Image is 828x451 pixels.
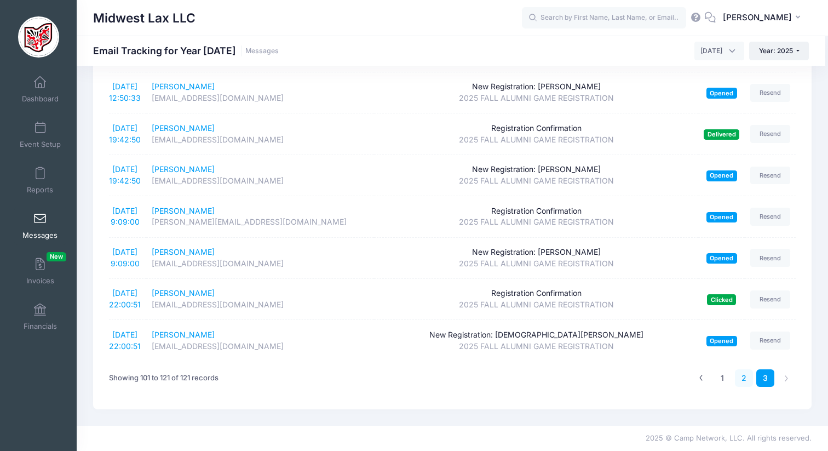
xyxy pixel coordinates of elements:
div: [EMAIL_ADDRESS][DOMAIN_NAME] [152,258,369,270]
div: New Registration: [PERSON_NAME] [380,247,693,258]
div: New Registration: [PERSON_NAME] [380,81,693,93]
a: Reports [14,161,66,199]
div: [EMAIL_ADDRESS][DOMAIN_NAME] [152,299,369,311]
button: Year: 2025 [749,42,809,60]
div: Registration Confirmation [380,205,693,217]
a: Event Setup [14,116,66,154]
a: [DATE] 19:42:50 [109,164,141,185]
a: Messages [14,207,66,245]
a: [DATE] 12:50:33 [109,82,141,102]
div: 2025 FALL ALUMNI GAME REGISTRATION [380,93,693,104]
div: [PERSON_NAME] [152,164,369,175]
button: [PERSON_NAME] [716,5,812,31]
img: Midwest Lax LLC [18,16,59,58]
a: Resend [750,84,791,102]
span: [PERSON_NAME] [723,12,792,24]
input: Search by First Name, Last Name, or Email... [522,7,686,29]
div: [PERSON_NAME] [152,247,369,258]
a: Dashboard [14,70,66,109]
div: [PERSON_NAME] [152,205,369,217]
a: Resend [750,249,791,267]
a: [PERSON_NAME][EMAIL_ADDRESS][DOMAIN_NAME] [152,123,369,146]
a: [DATE] 9:09:00 [111,206,140,227]
span: Year: 2025 [759,47,793,55]
a: [DATE] 22:00:51 [109,288,141,309]
a: [PERSON_NAME][EMAIL_ADDRESS][DOMAIN_NAME] [152,81,369,104]
h1: Midwest Lax LLC [93,5,196,31]
span: September 2025 [694,42,744,60]
a: Resend [750,208,791,226]
span: Opened [706,253,737,264]
a: Resend [750,290,791,309]
div: New Registration: [DEMOGRAPHIC_DATA][PERSON_NAME] [380,329,693,341]
a: [PERSON_NAME][EMAIL_ADDRESS][DOMAIN_NAME] [152,288,369,311]
div: 2025 FALL ALUMNI GAME REGISTRATION [380,299,693,311]
div: 2025 FALL ALUMNI GAME REGISTRATION [380,216,693,228]
span: Clicked [707,294,736,305]
a: Resend [750,125,791,143]
span: Opened [706,170,737,181]
a: 3 [756,369,774,387]
div: [PERSON_NAME] [152,123,369,134]
div: [EMAIL_ADDRESS][DOMAIN_NAME] [152,341,369,352]
a: [PERSON_NAME][EMAIL_ADDRESS][DOMAIN_NAME] [152,247,369,270]
span: Delivered [704,129,739,140]
span: Invoices [26,276,54,286]
span: Opened [706,336,737,346]
div: 2025 FALL ALUMNI GAME REGISTRATION [380,134,693,146]
span: Opened [706,212,737,222]
a: 1 [714,369,732,387]
a: Financials [14,298,66,336]
div: Registration Confirmation [380,288,693,299]
span: 2025 © Camp Network, LLC. All rights reserved. [646,433,812,442]
div: Showing 101 to 121 of 121 records [109,366,219,391]
div: New Registration: [PERSON_NAME] [380,164,693,175]
span: Event Setup [20,140,61,149]
span: Opened [706,88,737,98]
span: Reports [27,185,53,195]
a: [PERSON_NAME][EMAIL_ADDRESS][DOMAIN_NAME] [152,164,369,187]
div: [EMAIL_ADDRESS][DOMAIN_NAME] [152,134,369,146]
div: 2025 FALL ALUMNI GAME REGISTRATION [380,175,693,187]
a: [PERSON_NAME][PERSON_NAME][EMAIL_ADDRESS][DOMAIN_NAME] [152,205,369,229]
div: [PERSON_NAME] [152,288,369,299]
div: [PERSON_NAME] [152,81,369,93]
span: Financials [24,322,57,331]
div: [EMAIL_ADDRESS][DOMAIN_NAME] [152,175,369,187]
div: Registration Confirmation [380,123,693,134]
span: New [47,252,66,261]
div: 2025 FALL ALUMNI GAME REGISTRATION [380,258,693,270]
div: [PERSON_NAME][EMAIL_ADDRESS][DOMAIN_NAME] [152,216,369,228]
a: [PERSON_NAME][EMAIL_ADDRESS][DOMAIN_NAME] [152,329,369,352]
h1: Email Tracking for Year [DATE] [93,45,279,56]
a: Resend [750,332,791,350]
a: Resend [750,167,791,185]
a: [DATE] 19:42:50 [109,123,141,144]
div: 2025 FALL ALUMNI GAME REGISTRATION [380,341,693,352]
div: [PERSON_NAME] [152,329,369,341]
span: Messages [22,231,58,240]
a: Messages [245,47,279,55]
a: [DATE] 22:00:51 [109,330,141,351]
span: Dashboard [22,94,59,104]
a: InvoicesNew [14,252,66,290]
a: [DATE] 9:09:00 [111,247,140,268]
span: September 2025 [700,46,722,56]
div: [EMAIL_ADDRESS][DOMAIN_NAME] [152,93,369,104]
a: 2 [735,369,753,387]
